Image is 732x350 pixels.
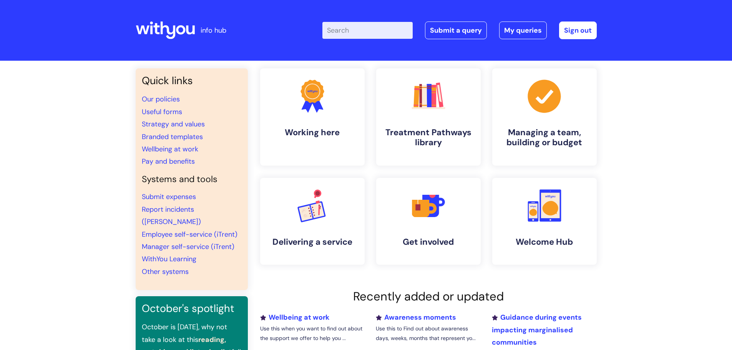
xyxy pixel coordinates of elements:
[492,313,582,347] a: Guidance during events impacting marginalised communities
[266,237,359,247] h4: Delivering a service
[142,192,196,201] a: Submit expenses
[322,22,413,39] input: Search
[142,302,242,315] h3: October's spotlight
[266,128,359,138] h4: Working here
[376,178,481,265] a: Get involved
[492,178,597,265] a: Welcome Hub
[498,128,591,148] h4: Managing a team, building or budget
[142,205,201,226] a: Report incidents ([PERSON_NAME])
[492,68,597,166] a: Managing a team, building or budget
[498,237,591,247] h4: Welcome Hub
[142,157,195,166] a: Pay and benefits
[559,22,597,39] a: Sign out
[260,68,365,166] a: Working here
[382,128,475,148] h4: Treatment Pathways library
[142,132,203,141] a: Branded templates
[142,144,198,154] a: Wellbeing at work
[142,230,237,239] a: Employee self-service (iTrent)
[142,95,180,104] a: Our policies
[260,178,365,265] a: Delivering a service
[322,22,597,39] div: | -
[142,242,234,251] a: Manager self-service (iTrent)
[142,174,242,185] h4: Systems and tools
[425,22,487,39] a: Submit a query
[260,313,329,322] a: Wellbeing at work
[260,289,597,304] h2: Recently added or updated
[382,237,475,247] h4: Get involved
[142,254,196,264] a: WithYou Learning
[142,107,182,116] a: Useful forms
[142,75,242,87] h3: Quick links
[376,324,480,343] p: Use this to Find out about awareness days, weeks, months that represent yo...
[376,313,456,322] a: Awareness moments
[142,267,189,276] a: Other systems
[260,324,365,343] p: Use this when you want to find out about the support we offer to help you ...
[201,24,226,36] p: info hub
[142,119,205,129] a: Strategy and values
[376,68,481,166] a: Treatment Pathways library
[499,22,547,39] a: My queries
